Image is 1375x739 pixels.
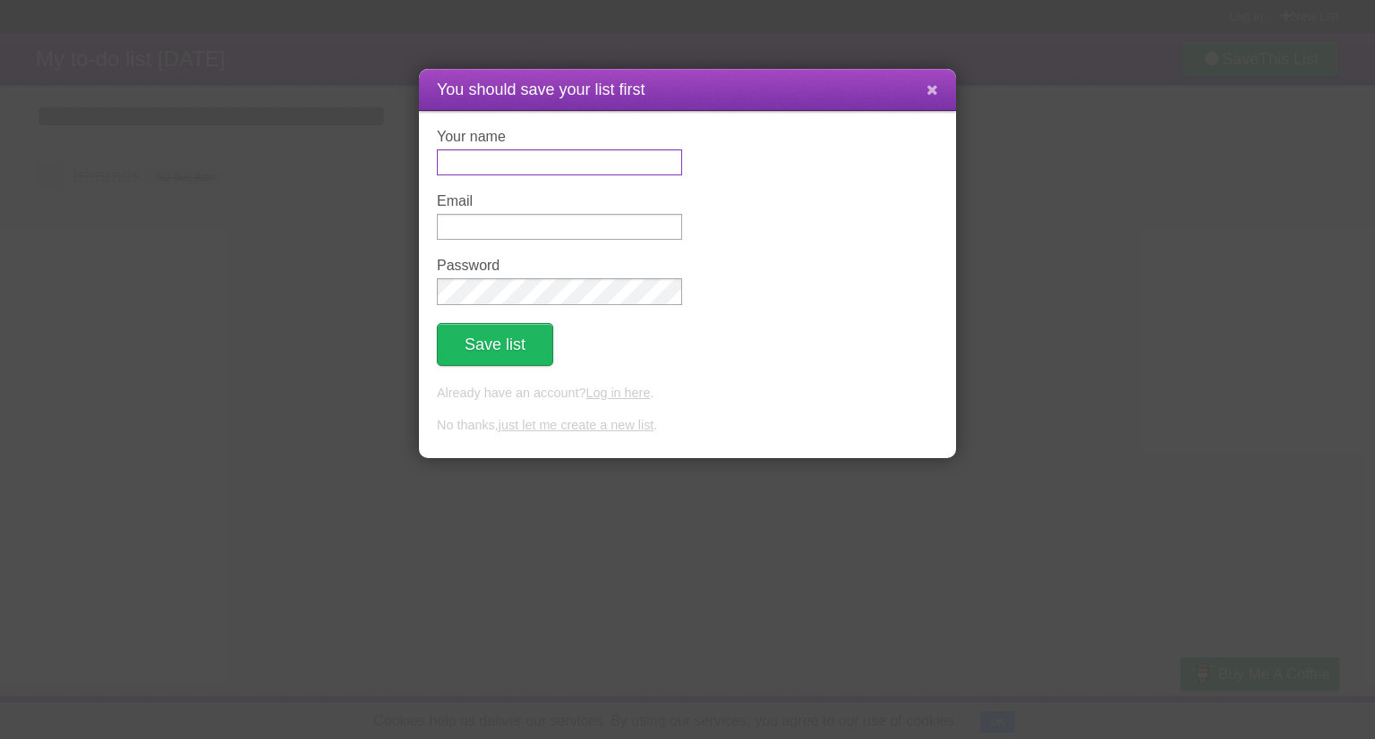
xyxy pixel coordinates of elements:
[437,193,682,209] label: Email
[437,384,938,403] p: Already have an account? .
[437,416,938,436] p: No thanks, .
[437,323,553,366] button: Save list
[437,258,682,274] label: Password
[437,129,682,145] label: Your name
[437,78,938,102] h1: You should save your list first
[499,418,654,432] a: just let me create a new list
[585,386,650,400] a: Log in here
